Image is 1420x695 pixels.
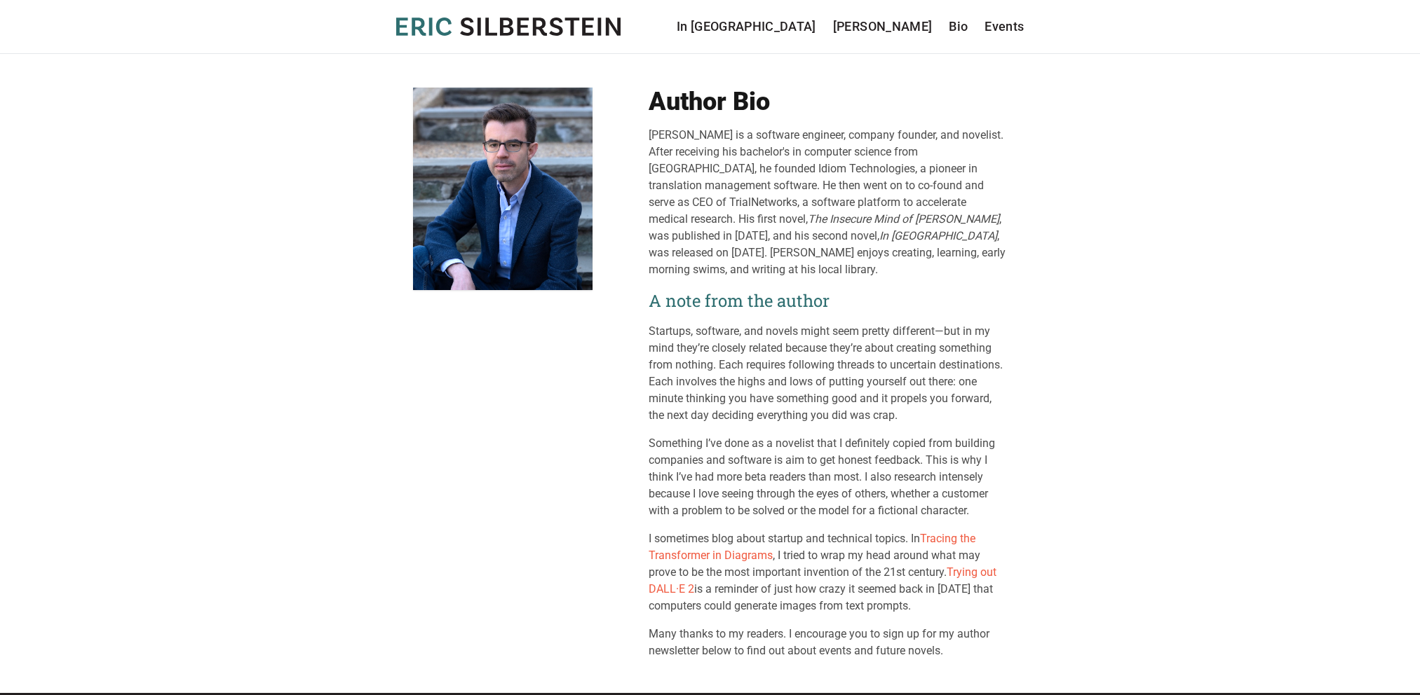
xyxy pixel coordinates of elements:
[413,88,593,290] img: Eric Silberstein
[949,17,968,36] a: Bio
[649,435,1008,519] p: Something I’ve done as a novelist that I definitely copied from building companies and software i...
[649,626,1008,659] p: Many thanks to my readers. I encourage you to sign up for my author newsletter below to find out ...
[649,530,1008,614] p: I sometimes blog about startup and technical topics. In , I tried to wrap my head around what may...
[985,17,1024,36] a: Events
[808,212,999,226] em: The Insecure Mind of [PERSON_NAME]
[677,17,816,36] a: In [GEOGRAPHIC_DATA]
[879,229,997,242] em: In [GEOGRAPHIC_DATA]
[649,323,1008,424] p: Startups, software, and novels might seem pretty different—but in my mind they’re closely related...
[833,17,933,36] a: [PERSON_NAME]
[649,127,1008,278] div: [PERSON_NAME] is a software engineer, company founder, and novelist. After receiving his bachelor...
[649,88,1008,116] h1: Author Bio
[649,289,1008,312] h2: A note from the author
